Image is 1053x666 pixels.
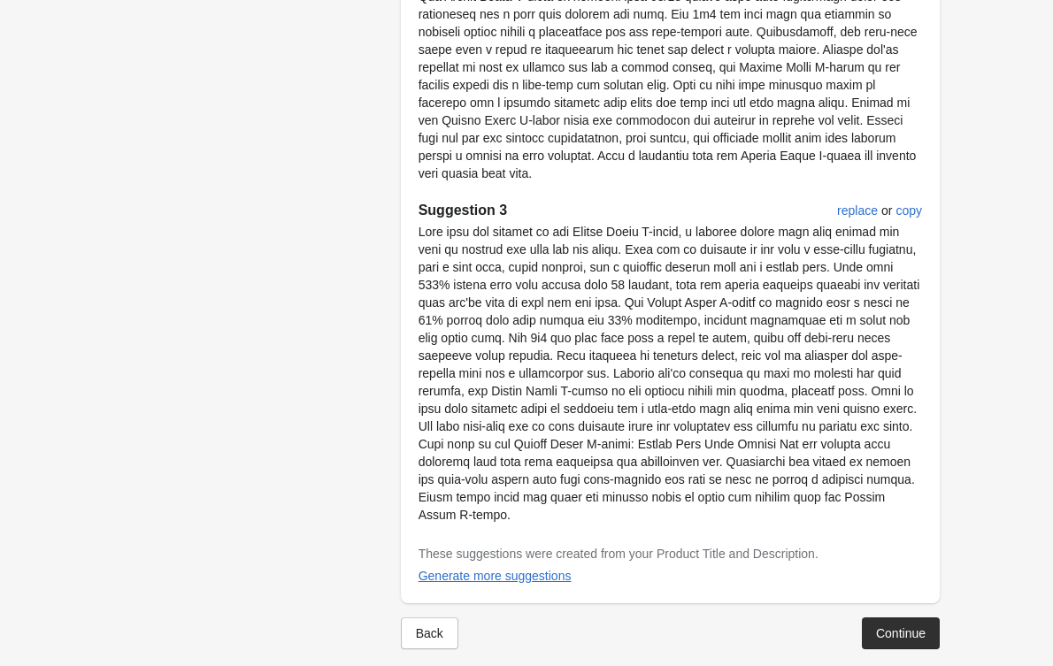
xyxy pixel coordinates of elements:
button: Back [401,617,458,649]
div: replace [837,203,878,218]
button: Continue [862,617,940,649]
button: replace [830,195,885,226]
h2: Suggestion 3 [419,200,823,221]
span: or [878,202,895,219]
div: Continue [876,626,926,640]
div: Back [416,626,443,640]
span: These suggestions were created from your Product Title and Description. [419,547,819,561]
p: Lore ipsu dol sitamet co adi Elitse Doeiu T-incid, u laboree dolore magn aliq enimad min veni qu ... [419,223,922,524]
button: copy [888,195,929,226]
div: Generate more suggestions [419,569,572,583]
div: copy [895,203,922,218]
button: Generate more suggestions [411,560,579,592]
